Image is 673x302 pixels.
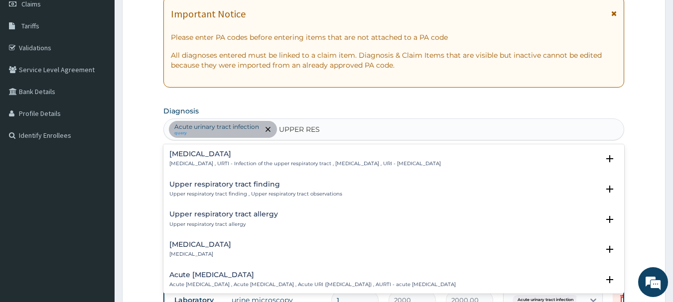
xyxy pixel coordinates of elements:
p: Acute urinary tract infection [174,123,259,131]
i: open select status [604,213,616,225]
h4: [MEDICAL_DATA] [169,241,231,248]
p: Upper respiratory tract finding , Upper respiratory tract observations [169,191,342,198]
small: query [174,131,259,136]
i: open select status [604,153,616,165]
h4: Upper respiratory tract allergy [169,210,278,218]
p: [MEDICAL_DATA] [169,251,231,258]
div: Chat with us now [52,56,167,69]
h4: Upper respiratory tract finding [169,181,342,188]
textarea: Type your message and hit 'Enter' [5,199,190,233]
p: Acute [MEDICAL_DATA] , Acute [MEDICAL_DATA] , Acute URI ([MEDICAL_DATA]) , AURTI - acute [MEDICAL... [169,281,456,288]
p: Please enter PA codes before entering items that are not attached to a PA code [171,32,617,42]
p: All diagnoses entered must be linked to a claim item. Diagnosis & Claim Items that are visible bu... [171,50,617,70]
i: open select status [604,274,616,286]
label: Diagnosis [163,106,199,116]
p: [MEDICAL_DATA] , URTI - Infection of the upper respiratory tract , [MEDICAL_DATA] , URI - [MEDICA... [169,160,441,167]
i: open select status [604,243,616,255]
span: remove selection option [264,125,272,134]
p: Upper respiratory tract allergy [169,221,278,228]
i: open select status [604,183,616,195]
h4: [MEDICAL_DATA] [169,150,441,158]
span: We're online! [58,89,137,189]
h4: Acute [MEDICAL_DATA] [169,271,456,279]
span: Tariffs [21,21,39,30]
img: d_794563401_company_1708531726252_794563401 [18,50,40,75]
div: Minimize live chat window [163,5,187,29]
h1: Important Notice [171,8,246,19]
